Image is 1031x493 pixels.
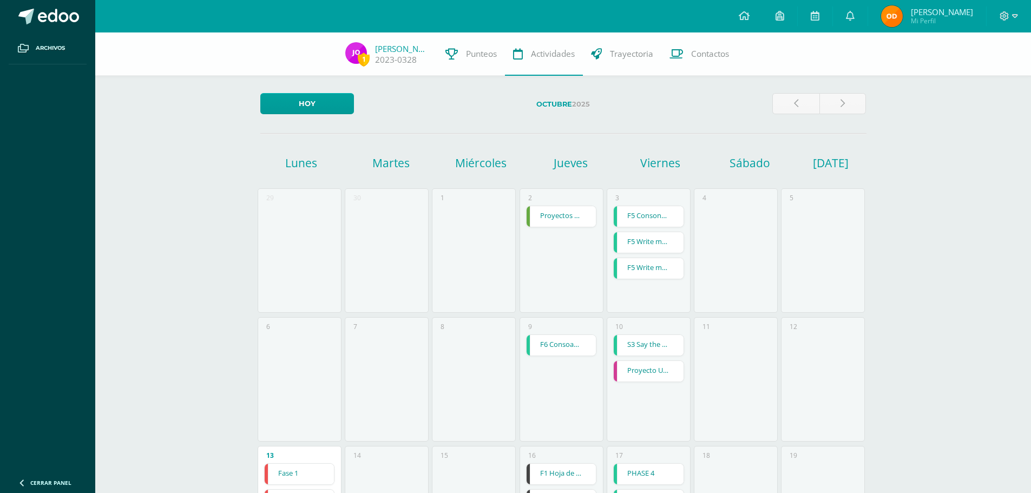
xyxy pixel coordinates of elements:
[691,48,729,60] span: Contactos
[617,155,704,170] h1: Viernes
[441,193,444,202] div: 1
[702,451,710,460] div: 18
[702,322,710,331] div: 11
[613,232,684,253] div: F5 Write my name | Tarea
[505,32,583,76] a: Actividades
[536,100,572,108] strong: Octubre
[348,155,435,170] h1: Martes
[260,93,354,114] a: Hoy
[790,451,797,460] div: 19
[265,464,334,484] a: Fase 1
[614,464,684,484] a: PHASE 4
[911,6,973,17] span: [PERSON_NAME]
[527,335,596,356] a: F6 Consoants Video
[526,206,597,227] div: Proyectos Unidad IV | Tarea
[527,464,596,484] a: F1 Hoja de trabajo de dispositivos
[661,32,737,76] a: Contactos
[610,48,653,60] span: Trayectoria
[266,322,270,331] div: 6
[614,232,684,253] a: F5 Write my name
[528,322,532,331] div: 9
[615,193,619,202] div: 3
[911,16,973,25] span: Mi Perfil
[363,93,764,115] label: 2025
[266,451,274,460] div: 13
[613,334,684,356] div: S3 Say the name and sound of consonants | Tarea
[527,155,614,170] h1: Jueves
[702,193,706,202] div: 4
[613,258,684,279] div: F5 Write my name | Tarea
[615,322,623,331] div: 10
[30,479,71,487] span: Cerrar panel
[526,463,597,485] div: F1 Hoja de trabajo de dispositivos | Tarea
[527,206,596,227] a: Proyectos Unidad IV
[9,32,87,64] a: Archivos
[437,155,524,170] h1: Miércoles
[375,43,429,54] a: [PERSON_NAME]
[437,32,505,76] a: Punteos
[528,451,536,460] div: 16
[613,463,684,485] div: PHASE 4 | Examen
[36,44,65,52] span: Archivos
[264,463,335,485] div: Fase 1 | Tarea
[441,451,448,460] div: 15
[531,48,575,60] span: Actividades
[345,42,367,64] img: 061cea27061ac41fc80eab35261d93e7.png
[583,32,661,76] a: Trayectoria
[258,155,345,170] h1: Lunes
[707,155,793,170] h1: Sábado
[614,206,684,227] a: F5 Consonant Tt worksheet
[615,451,623,460] div: 17
[881,5,903,27] img: 3e56b1d19a459497f8f39bef68893cda.png
[353,451,361,460] div: 14
[614,258,684,279] a: F5 Write my name
[466,48,497,60] span: Punteos
[613,206,684,227] div: F5 Consonant Tt worksheet | Tarea
[441,322,444,331] div: 8
[614,361,684,382] a: Proyecto Unidad IV
[353,193,361,202] div: 30
[375,54,417,65] a: 2023-0328
[358,52,370,66] span: 1
[266,193,274,202] div: 29
[353,322,357,331] div: 7
[614,335,684,356] a: S3 Say the name and sound of consonants
[813,155,826,170] h1: [DATE]
[528,193,532,202] div: 2
[790,322,797,331] div: 12
[526,334,597,356] div: F6 Consoants Video | Tarea
[613,360,684,382] div: Proyecto Unidad IV | Tarea
[790,193,793,202] div: 5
